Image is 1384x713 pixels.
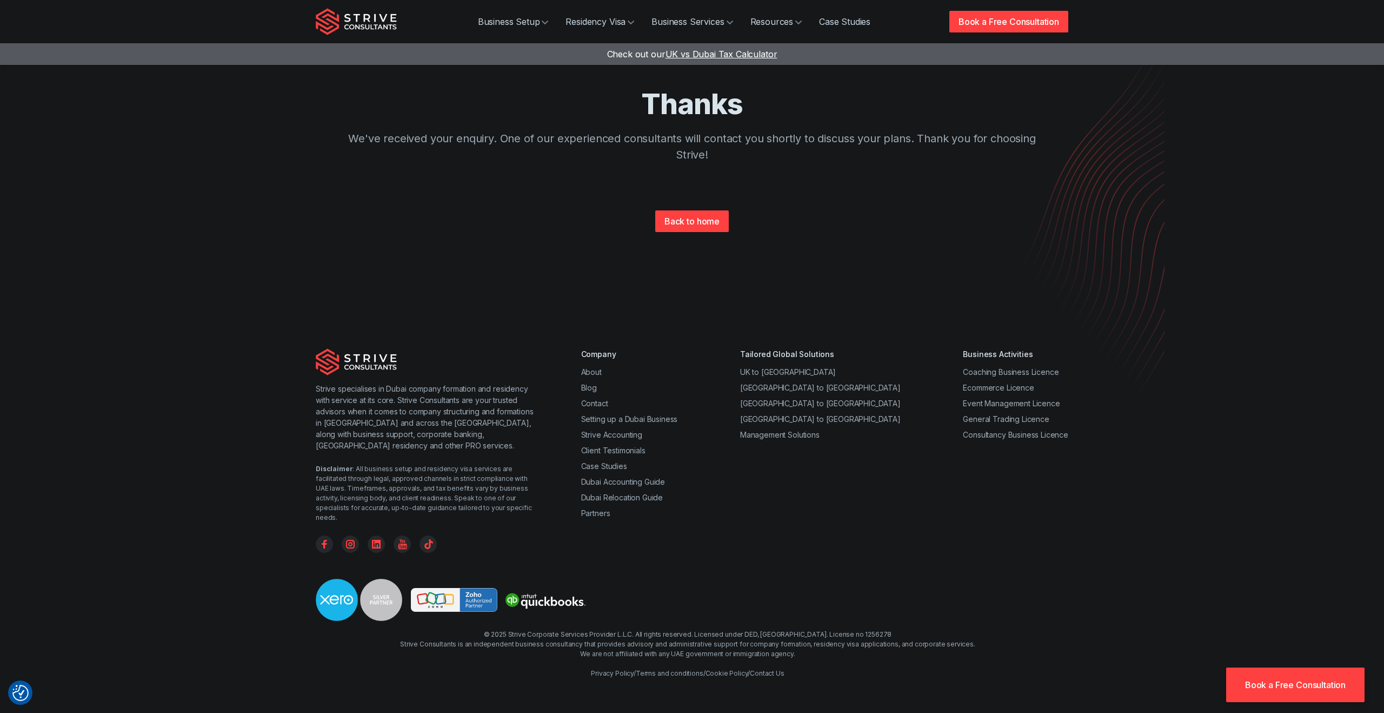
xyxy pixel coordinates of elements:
a: Contact [581,399,608,408]
a: Book a Free Consultation [1226,668,1365,702]
div: Tailored Global Solutions [740,348,901,360]
a: Terms and conditions [636,669,703,677]
a: Dubai Accounting Guide [581,477,665,486]
a: Client Testimonials [581,446,646,455]
a: YouTube [394,536,411,553]
a: UK to [GEOGRAPHIC_DATA] [740,367,836,377]
a: Blog [581,383,597,392]
p: Strive specialises in Dubai company formation and residency with service at its core. Strive Cons... [316,383,538,451]
a: [GEOGRAPHIC_DATA] to [GEOGRAPHIC_DATA] [740,414,901,424]
a: Business Setup [469,11,557,32]
a: Event Management Licence [963,399,1060,408]
img: Strive Consultants [316,8,397,35]
a: Ecommerce Licence [963,383,1034,392]
a: Cookie Policy [706,669,748,677]
a: [GEOGRAPHIC_DATA] to [GEOGRAPHIC_DATA] [740,399,901,408]
a: Setting up a Dubai Business [581,414,678,424]
a: [GEOGRAPHIC_DATA] to [GEOGRAPHIC_DATA] [740,383,901,392]
img: Strive is a Xero Silver Partner [316,579,402,621]
a: Book a Free Consultation [949,11,1068,32]
a: Instagram [342,536,359,553]
h1: Thanks [346,87,1038,122]
button: Consent Preferences [12,685,29,701]
a: TikTok [420,536,437,553]
span: UK vs Dubai Tax Calculator [666,49,777,60]
a: Linkedin [368,536,385,553]
div: Business Activities [963,348,1068,360]
a: Facebook [316,536,333,553]
a: Business Services [643,11,741,32]
a: Privacy Policy [591,669,634,677]
div: © 2025 Strive Corporate Services Provider L.L.C. All rights reserved. Licensed under DED, [GEOGRA... [400,630,975,678]
img: Strive Consultants [316,348,397,375]
img: Revisit consent button [12,685,29,701]
a: Strive Accounting [581,430,642,439]
strong: Disclaimer [316,465,352,473]
a: General Trading Licence [963,414,1049,424]
a: Dubai Relocation Guide [581,493,663,502]
a: Consultancy Business Licence [963,430,1068,439]
a: Case Studies [581,461,627,471]
a: Back to home [655,210,729,232]
img: Strive is a quickbooks Partner [502,588,588,612]
a: Check out ourUK vs Dubai Tax Calculator [607,49,777,60]
a: Residency Visa [557,11,643,32]
p: We've received your enquiry. One of our experienced consultants will contact you shortly to discu... [346,130,1038,163]
div: : All business setup and residency visa services are facilitated through legal, approved channels... [316,464,538,523]
a: Case Studies [810,11,879,32]
a: Coaching Business Licence [963,367,1059,377]
a: Contact Us [750,669,784,677]
a: Resources [742,11,811,32]
a: Partners [581,509,610,518]
a: Management Solutions [740,430,820,439]
img: Strive is a Zoho Partner [411,588,497,612]
a: About [581,367,602,377]
div: Company [581,348,678,360]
